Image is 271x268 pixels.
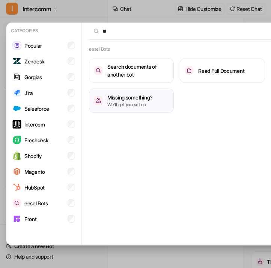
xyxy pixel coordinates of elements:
[24,152,42,160] p: Shopify
[24,168,45,176] p: Magento
[180,59,265,83] button: Read Full DocumentRead Full Document
[89,46,110,53] h2: eesel Bots
[24,105,49,113] p: Salesforce
[198,67,244,75] h3: Read Full Document
[107,101,153,108] p: We'll get you set up
[24,215,37,223] p: Front
[89,59,174,83] button: Search documents of another botSearch documents of another bot
[24,42,42,50] p: Popular
[89,89,174,113] button: /missing-somethingMissing something?We'll get you set up
[9,26,78,36] p: Categories
[94,66,103,75] img: Search documents of another bot
[24,57,44,65] p: Zendesk
[185,66,194,75] img: Read Full Document
[24,73,42,81] p: Gorgias
[24,199,48,207] p: eesel Bots
[107,63,169,78] h3: Search documents of another bot
[94,96,103,105] img: /missing-something
[24,120,45,128] p: Intercom
[24,89,33,97] p: Jira
[107,93,153,101] h3: Missing something?
[24,184,45,191] p: HubSpot
[24,136,48,144] p: Freshdesk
